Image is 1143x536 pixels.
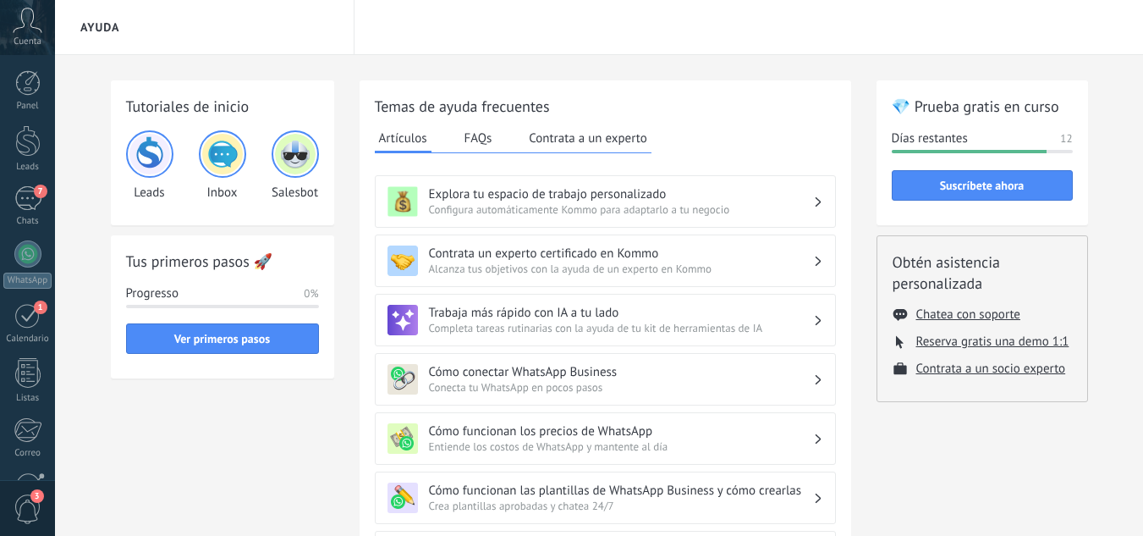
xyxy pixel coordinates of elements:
button: Contrata a un socio experto [916,361,1066,377]
h2: Temas de ayuda frecuentes [375,96,836,117]
div: Salesbot [272,130,319,201]
span: Ver primeros pasos [174,333,270,345]
h2: Tutoriales de inicio [126,96,319,117]
button: Suscríbete ahora [892,170,1073,201]
span: 1 [34,301,47,314]
span: 7 [34,185,47,198]
h2: Obtén asistencia personalizada [893,251,1072,294]
span: 3 [30,489,44,503]
div: Leads [126,130,173,201]
button: Contrata a un experto [525,125,651,151]
h3: Explora tu espacio de trabajo personalizado [429,186,813,202]
span: 0% [304,285,318,302]
span: Completa tareas rutinarias con la ayuda de tu kit de herramientas de IA [429,321,813,335]
div: Panel [3,101,52,112]
h2: 💎 Prueba gratis en curso [892,96,1073,117]
span: Conecta tu WhatsApp en pocos pasos [429,380,813,395]
div: Inbox [199,130,246,201]
button: Artículos [375,125,431,153]
span: Cuenta [14,36,41,47]
span: Entiende los costos de WhatsApp y mantente al día [429,439,813,454]
span: Suscríbete ahora [940,180,1025,191]
div: Leads [3,162,52,173]
span: 12 [1060,130,1072,147]
span: Configura automáticamente Kommo para adaptarlo a tu negocio [429,202,813,217]
button: FAQs [460,125,497,151]
button: Ver primeros pasos [126,323,319,354]
div: Correo [3,448,52,459]
span: Crea plantillas aprobadas y chatea 24/7 [429,499,813,513]
h3: Cómo funcionan los precios de WhatsApp [429,423,813,439]
div: WhatsApp [3,273,52,289]
h3: Contrata un experto certificado en Kommo [429,246,813,262]
div: Listas [3,393,52,404]
div: Calendario [3,334,52,345]
h3: Trabaja más rápido con IA a tu lado [429,305,813,321]
button: Chatea con soporte [916,307,1020,323]
h3: Cómo conectar WhatsApp Business [429,364,813,380]
button: Reserva gratis una demo 1:1 [916,334,1069,350]
h2: Tus primeros pasos 🚀 [126,251,319,272]
span: Días restantes [892,130,968,147]
div: Chats [3,216,52,227]
span: Alcanza tus objetivos con la ayuda de un experto en Kommo [429,262,813,276]
span: Progresso [126,285,179,302]
h3: Cómo funcionan las plantillas de WhatsApp Business y cómo crearlas [429,483,813,499]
